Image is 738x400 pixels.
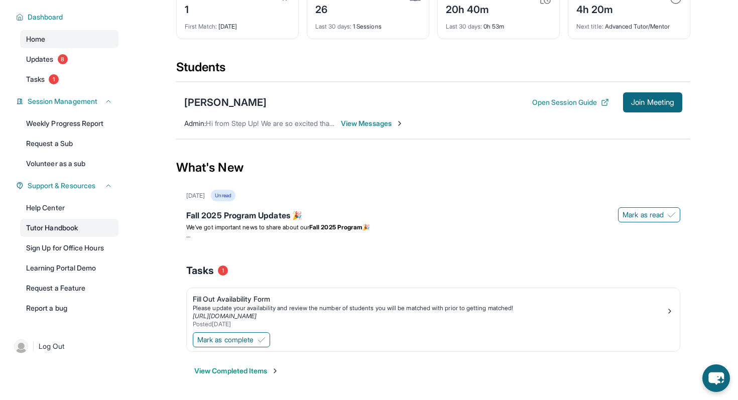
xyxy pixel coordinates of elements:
div: 26 [315,1,340,17]
div: Students [176,59,690,81]
div: Posted [DATE] [193,320,666,328]
div: 1 Sessions [315,17,421,31]
div: [DATE] [186,192,205,200]
a: |Log Out [10,335,118,357]
a: Weekly Progress Report [20,114,118,132]
a: Volunteer as a sub [20,155,118,173]
a: Help Center [20,199,118,217]
a: Tasks1 [20,70,118,88]
span: Mark as read [623,210,664,220]
div: Please update your availability and review the number of students you will be matched with prior ... [193,304,666,312]
button: Mark as read [618,207,680,222]
span: Tasks [186,263,214,278]
span: Updates [26,54,54,64]
div: 0h 53m [446,17,551,31]
div: 4h 20m [576,1,637,17]
button: Join Meeting [623,92,682,112]
div: Advanced Tutor/Mentor [576,17,682,31]
div: [PERSON_NAME] [184,95,267,109]
span: First Match : [185,23,217,30]
span: | [32,340,35,352]
img: Chevron-Right [396,119,404,127]
div: Fall 2025 Program Updates 🎉 [186,209,680,223]
span: Support & Resources [28,181,95,191]
button: chat-button [702,364,730,392]
div: Fill Out Availability Form [193,294,666,304]
span: Last 30 days : [315,23,351,30]
a: Report a bug [20,299,118,317]
a: Fill Out Availability FormPlease update your availability and review the number of students you w... [187,288,680,330]
img: Mark as read [668,211,676,219]
span: Tasks [26,74,45,84]
button: Open Session Guide [532,97,609,107]
button: Support & Resources [24,181,112,191]
a: [URL][DOMAIN_NAME] [193,312,257,320]
button: Session Management [24,96,112,106]
div: Unread [211,190,235,201]
span: Session Management [28,96,97,106]
a: Updates8 [20,50,118,68]
span: Home [26,34,45,44]
span: Join Meeting [631,99,674,105]
div: What's New [176,146,690,190]
a: Request a Feature [20,279,118,297]
div: 1 [185,1,232,17]
button: Mark as complete [193,332,270,347]
button: Dashboard [24,12,112,22]
img: Mark as complete [258,336,266,344]
span: Mark as complete [197,335,254,345]
button: View Completed Items [194,366,279,376]
a: Tutor Handbook [20,219,118,237]
a: Request a Sub [20,135,118,153]
span: Last 30 days : [446,23,482,30]
span: 1 [218,265,228,276]
a: Sign Up for Office Hours [20,239,118,257]
a: Home [20,30,118,48]
span: Admin : [184,119,206,127]
div: [DATE] [185,17,290,31]
span: Next title : [576,23,603,30]
a: Learning Portal Demo [20,259,118,277]
span: We’ve got important news to share about our [186,223,309,231]
strong: Fall 2025 Program [309,223,362,231]
img: user-img [14,339,28,353]
span: 🎉 [362,223,370,231]
span: 1 [49,74,59,84]
span: Dashboard [28,12,63,22]
div: 20h 40m [446,1,489,17]
span: Log Out [39,341,65,351]
span: View Messages [341,118,404,128]
span: 8 [58,54,68,64]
